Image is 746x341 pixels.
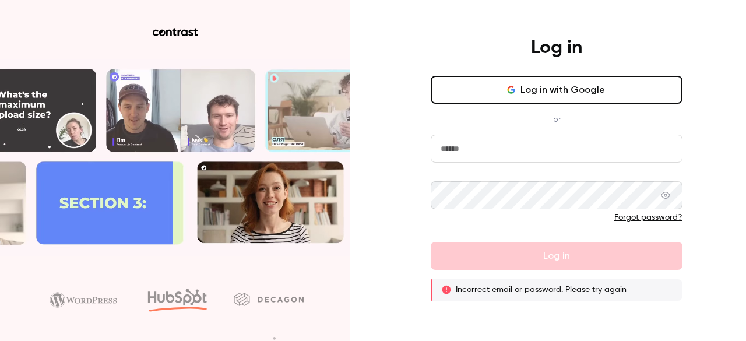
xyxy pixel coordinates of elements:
[431,76,682,104] button: Log in with Google
[456,284,627,296] p: Incorrect email or password. Please try again
[234,293,304,305] img: decagon
[547,113,566,125] span: or
[531,36,582,59] h4: Log in
[614,213,682,222] a: Forgot password?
